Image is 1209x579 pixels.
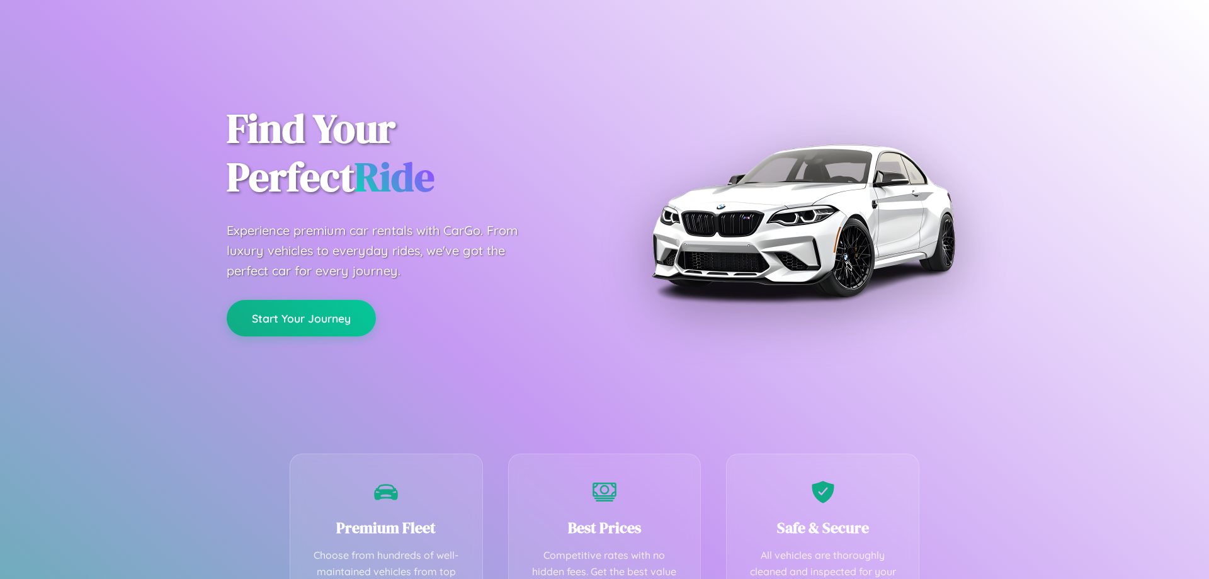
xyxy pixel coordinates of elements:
[227,300,376,336] button: Start Your Journey
[227,221,542,281] p: Experience premium car rentals with CarGo. From luxury vehicles to everyday rides, we've got the ...
[528,517,682,538] h3: Best Prices
[746,517,900,538] h3: Safe & Secure
[227,105,586,202] h1: Find Your Perfect
[309,517,463,538] h3: Premium Fleet
[645,63,960,378] img: Premium BMW car rental vehicle
[355,149,434,204] span: Ride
